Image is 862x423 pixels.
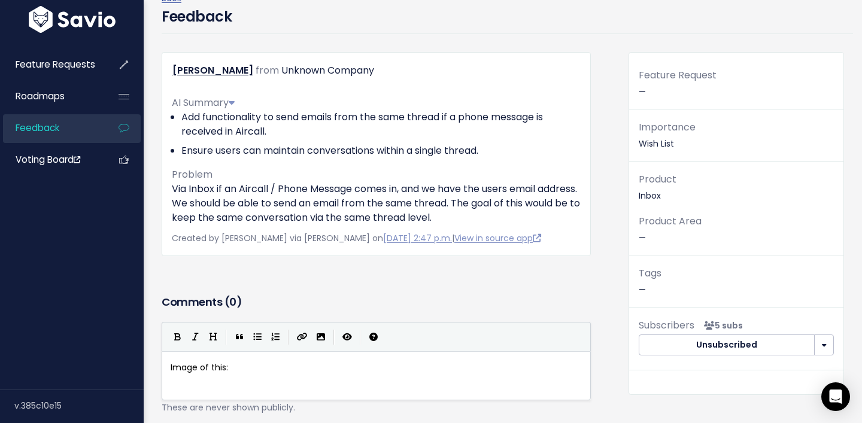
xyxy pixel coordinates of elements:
li: Ensure users can maintain conversations within a single thread. [181,144,581,158]
span: AI Summary [172,96,235,109]
span: Voting Board [16,153,80,166]
span: 0 [229,294,236,309]
button: Unsubscribed [639,334,815,356]
a: Voting Board [3,146,99,174]
span: <p><strong>Subscribers</strong><br><br> - Karol Kaczmarczyk<br> - Cheyenne Griffith<br> - Maria S... [699,319,743,331]
span: Feature Requests [16,58,95,71]
p: Via Inbox if an Aircall / Phone Message comes in, and we have the users email address. We should ... [172,182,581,225]
a: Feedback [3,114,99,142]
i: | [360,330,361,345]
button: Markdown Guide [365,328,383,346]
span: Tags [639,266,661,280]
i: | [288,330,289,345]
span: Product [639,172,676,186]
p: — [639,213,834,245]
p: Wish List [639,119,834,151]
i: | [333,330,335,345]
a: View in source app [454,232,541,244]
button: Toggle Preview [338,328,356,346]
a: [DATE] 2:47 p.m. [383,232,452,244]
div: — [629,67,843,109]
button: Create Link [293,328,312,346]
div: Unknown Company [281,62,374,80]
img: logo-white.9d6f32f41409.svg [26,6,119,33]
h3: Comments ( ) [162,294,591,311]
button: Quote [230,328,248,346]
span: Problem [172,168,213,181]
button: Bold [168,328,186,346]
button: Italic [186,328,204,346]
span: These are never shown publicly. [162,401,295,413]
p: — [639,265,834,297]
button: Import an image [312,328,330,346]
span: Product Area [639,214,702,228]
p: Inbox [639,171,834,203]
span: from [256,63,279,77]
span: Created by [PERSON_NAME] via [PERSON_NAME] on | [172,232,541,244]
button: Generic List [248,328,266,346]
i: | [226,330,227,345]
a: [PERSON_NAME] [172,63,253,77]
div: v.385c10e15 [14,390,144,421]
div: Open Intercom Messenger [821,382,850,411]
span: Subscribers [639,318,694,332]
a: Feature Requests [3,51,99,78]
span: Image of this: [171,361,228,373]
button: Numbered List [266,328,284,346]
span: Feedback [16,121,59,134]
span: Importance [639,120,696,134]
span: Roadmaps [16,90,65,102]
button: Heading [204,328,222,346]
a: Roadmaps [3,83,99,110]
span: Feature Request [639,68,717,82]
li: Add functionality to send emails from the same thread if a phone message is received in Aircall. [181,110,581,139]
h4: Feedback [162,6,232,28]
